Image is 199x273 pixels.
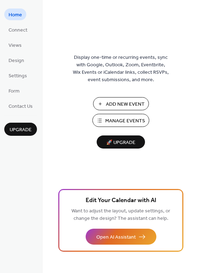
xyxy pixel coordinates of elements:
[101,138,141,147] span: 🚀 Upgrade
[4,100,37,112] a: Contact Us
[73,54,169,84] span: Display one-time or recurring events, sync with Google, Outlook, Zoom, Eventbrite, Wix Events or ...
[4,54,28,66] a: Design
[96,234,136,241] span: Open AI Assistant
[9,42,22,49] span: Views
[97,135,145,149] button: 🚀 Upgrade
[9,11,22,19] span: Home
[9,57,24,65] span: Design
[86,196,156,206] span: Edit Your Calendar with AI
[4,24,32,35] a: Connect
[9,103,33,110] span: Contact Us
[9,27,27,34] span: Connect
[4,69,31,81] a: Settings
[71,206,170,223] span: Want to adjust the layout, update settings, or change the design? The assistant can help.
[93,97,149,110] button: Add New Event
[105,117,145,125] span: Manage Events
[4,9,26,20] a: Home
[4,123,37,136] button: Upgrade
[4,85,24,96] a: Form
[10,126,32,134] span: Upgrade
[92,114,149,127] button: Manage Events
[4,39,26,51] a: Views
[9,88,20,95] span: Form
[106,101,145,108] span: Add New Event
[9,72,27,80] span: Settings
[86,229,156,245] button: Open AI Assistant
